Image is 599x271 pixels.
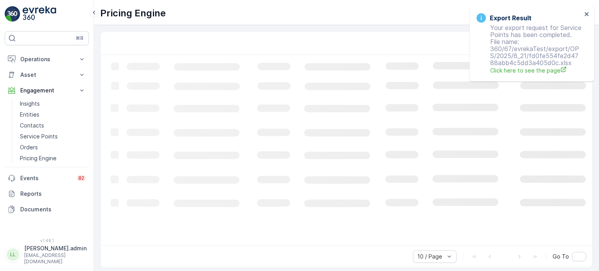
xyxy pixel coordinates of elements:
[584,11,590,18] button: close
[490,66,582,74] a: Click here to see the page
[5,6,20,22] img: logo
[7,248,19,261] div: LL
[17,142,89,153] a: Orders
[20,174,72,182] p: Events
[20,71,73,79] p: Asset
[17,109,89,120] a: Entities
[20,55,73,63] p: Operations
[20,143,38,151] p: Orders
[20,205,86,213] p: Documents
[5,67,89,83] button: Asset
[76,35,83,41] p: ⌘B
[5,170,89,186] a: Events82
[17,120,89,131] a: Contacts
[17,131,89,142] a: Service Points
[20,154,57,162] p: Pricing Engine
[5,51,89,67] button: Operations
[490,13,532,23] h3: Export Result
[20,111,39,119] p: Entities
[23,6,56,22] img: logo_light-DOdMpM7g.png
[5,238,89,243] span: v 1.48.1
[20,122,44,129] p: Contacts
[5,202,89,217] a: Documents
[24,252,87,265] p: [EMAIL_ADDRESS][DOMAIN_NAME]
[17,98,89,109] a: Insights
[20,100,40,108] p: Insights
[20,190,86,198] p: Reports
[477,24,582,74] p: Your export request for Service Points has been completed. File name: 360/67/evrekaTest/export/OP...
[17,153,89,164] a: Pricing Engine
[553,253,569,260] span: Go To
[5,83,89,98] button: Engagement
[24,244,87,252] p: [PERSON_NAME].admin
[20,87,73,94] p: Engagement
[5,186,89,202] a: Reports
[78,175,84,181] p: 82
[20,133,58,140] p: Service Points
[100,7,166,19] p: Pricing Engine
[5,244,89,265] button: LL[PERSON_NAME].admin[EMAIL_ADDRESS][DOMAIN_NAME]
